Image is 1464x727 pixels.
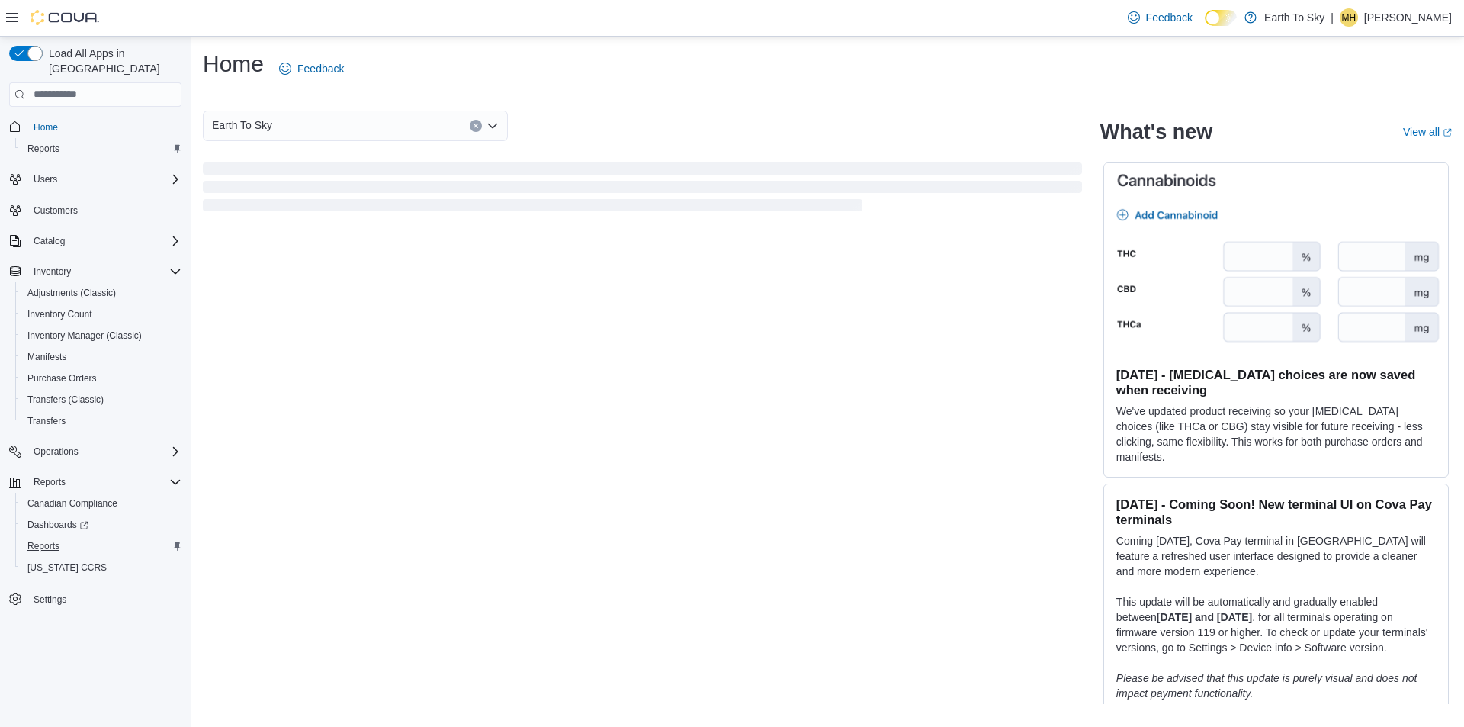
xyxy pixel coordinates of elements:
[3,471,188,493] button: Reports
[1116,672,1417,700] em: Please be advised that this update is purely visual and does not impact payment functionality.
[21,327,148,345] a: Inventory Manager (Classic)
[27,372,97,384] span: Purchase Orders
[27,497,117,510] span: Canadian Compliance
[34,204,78,217] span: Customers
[34,476,66,488] span: Reports
[21,516,95,534] a: Dashboards
[21,348,181,366] span: Manifests
[34,594,66,606] span: Settings
[15,368,188,389] button: Purchase Orders
[1116,497,1436,527] h3: [DATE] - Coming Soon! New terminal UI on Cova Pay terminals
[27,262,77,281] button: Inventory
[3,199,188,221] button: Customers
[1146,10,1193,25] span: Feedback
[21,305,98,323] a: Inventory Count
[21,140,66,158] a: Reports
[1342,8,1356,27] span: MH
[27,561,107,574] span: [US_STATE] CCRS
[3,116,188,138] button: Home
[21,494,181,513] span: Canadian Compliance
[34,446,79,458] span: Operations
[1116,533,1436,579] p: Coming [DATE], Cova Pay terminal in [GEOGRAPHIC_DATA] will feature a refreshed user interface des...
[34,173,57,185] span: Users
[21,537,181,555] span: Reports
[27,519,88,531] span: Dashboards
[27,201,84,220] a: Customers
[15,557,188,578] button: [US_STATE] CCRS
[15,410,188,432] button: Transfers
[15,389,188,410] button: Transfers (Classic)
[21,284,181,302] span: Adjustments (Classic)
[21,537,66,555] a: Reports
[203,166,1082,214] span: Loading
[21,140,181,158] span: Reports
[21,369,103,388] a: Purchase Orders
[1364,8,1452,27] p: [PERSON_NAME]
[21,369,181,388] span: Purchase Orders
[21,558,113,577] a: [US_STATE] CCRS
[27,442,85,461] button: Operations
[1116,404,1436,465] p: We've updated product receiving so your [MEDICAL_DATA] choices (like THCa or CBG) stay visible fo...
[1264,8,1324,27] p: Earth To Sky
[486,120,499,132] button: Open list of options
[27,330,142,342] span: Inventory Manager (Classic)
[15,536,188,557] button: Reports
[15,346,188,368] button: Manifests
[27,117,181,137] span: Home
[27,415,66,427] span: Transfers
[21,391,181,409] span: Transfers (Classic)
[27,308,92,320] span: Inventory Count
[21,305,181,323] span: Inventory Count
[21,391,110,409] a: Transfers (Classic)
[9,110,181,650] nav: Complex example
[1100,120,1212,144] h2: What's new
[27,590,72,609] a: Settings
[27,287,116,299] span: Adjustments (Classic)
[15,514,188,536] a: Dashboards
[297,61,344,76] span: Feedback
[1331,8,1334,27] p: |
[27,589,181,608] span: Settings
[21,516,181,534] span: Dashboards
[27,232,71,250] button: Catalog
[15,282,188,304] button: Adjustments (Classic)
[27,143,59,155] span: Reports
[21,284,122,302] a: Adjustments (Classic)
[203,49,264,79] h1: Home
[15,493,188,514] button: Canadian Compliance
[21,327,181,345] span: Inventory Manager (Classic)
[21,412,181,430] span: Transfers
[3,169,188,190] button: Users
[43,46,181,76] span: Load All Apps in [GEOGRAPHIC_DATA]
[3,261,188,282] button: Inventory
[3,441,188,462] button: Operations
[27,262,181,281] span: Inventory
[1122,2,1199,33] a: Feedback
[27,170,63,188] button: Users
[21,494,124,513] a: Canadian Compliance
[1116,594,1436,655] p: This update will be automatically and gradually enabled between , for all terminals operating on ...
[3,230,188,252] button: Catalog
[1205,26,1206,27] span: Dark Mode
[21,348,72,366] a: Manifests
[1403,126,1452,138] a: View allExternal link
[21,558,181,577] span: Washington CCRS
[1116,367,1436,397] h3: [DATE] - [MEDICAL_DATA] choices are now saved when receiving
[34,235,65,247] span: Catalog
[21,412,72,430] a: Transfers
[1157,611,1252,623] strong: [DATE] and [DATE]
[1443,128,1452,137] svg: External link
[273,53,350,84] a: Feedback
[3,587,188,610] button: Settings
[470,120,482,132] button: Clear input
[27,351,66,363] span: Manifests
[27,232,181,250] span: Catalog
[27,201,181,220] span: Customers
[34,121,58,133] span: Home
[1205,10,1237,26] input: Dark Mode
[27,442,181,461] span: Operations
[15,304,188,325] button: Inventory Count
[27,118,64,137] a: Home
[15,325,188,346] button: Inventory Manager (Classic)
[27,473,181,491] span: Reports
